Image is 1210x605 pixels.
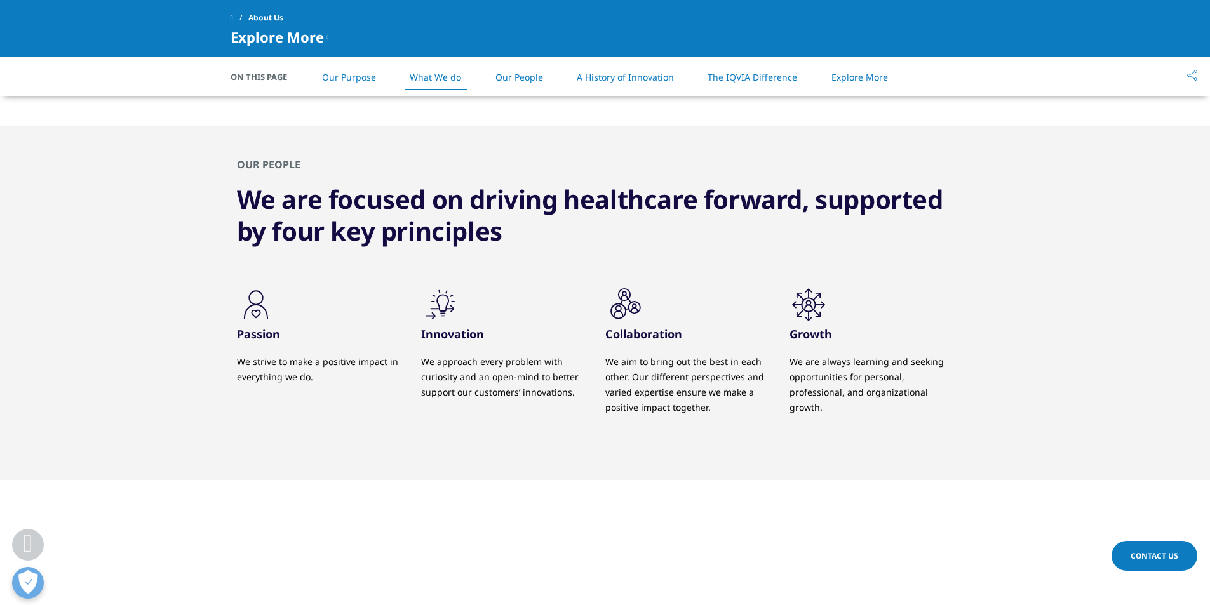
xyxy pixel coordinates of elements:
button: Open Preferences [12,567,44,599]
h3: Growth [790,326,955,342]
p: We strive to make a positive impact in everything we do. [237,354,402,385]
h3: Innovation [421,326,586,342]
span: Contact Us [1131,550,1178,561]
p: We are always learning and seeking opportunities for personal, professional, and organizational g... [790,354,955,415]
p: We approach every problem with curiosity and an open-mind to better support our customers’ innova... [421,354,586,400]
h3: We are focused on driving healthcare forward, supported by four key principles [237,183,974,247]
a: The IQVIA Difference [708,71,797,83]
a: Explore More [831,71,888,83]
span: About Us [248,6,283,29]
span: Explore More [231,29,324,44]
a: Contact Us [1112,541,1197,571]
h2: OUR PEOPLE [237,158,974,171]
h3: Passion [237,326,402,342]
a: Our Purpose [322,71,376,83]
span: On This Page [231,70,300,83]
a: Our People [495,71,543,83]
h3: Collaboration [605,326,770,342]
a: A History of Innovation [577,71,674,83]
a: What We do [410,71,461,83]
p: We aim to bring out the best in each other. Our different perspectives and varied expertise ensur... [605,354,770,415]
